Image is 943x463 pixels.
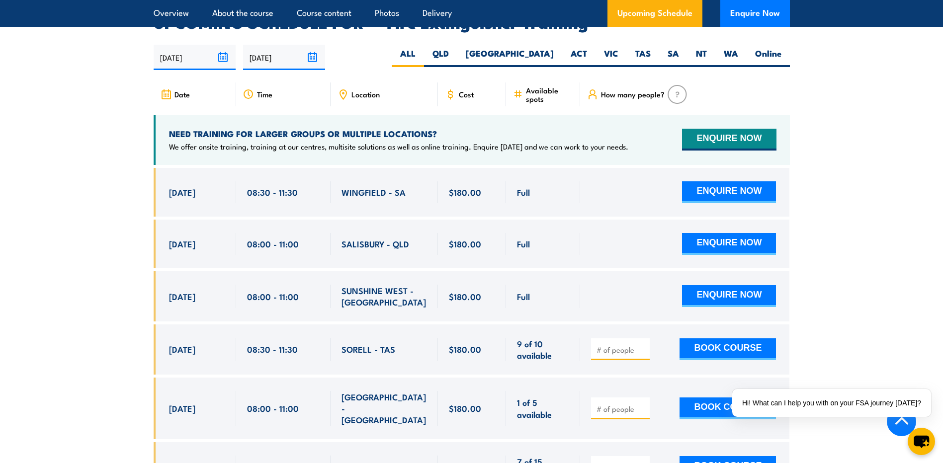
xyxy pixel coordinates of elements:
[449,343,481,355] span: $180.00
[154,15,790,29] h2: UPCOMING SCHEDULE FOR - "Fire Extinguisher Training"
[449,291,481,302] span: $180.00
[682,285,776,307] button: ENQUIRE NOW
[247,238,299,249] span: 08:00 - 11:00
[169,343,195,355] span: [DATE]
[680,338,776,360] button: BOOK COURSE
[687,48,715,67] label: NT
[351,90,380,98] span: Location
[169,186,195,198] span: [DATE]
[247,402,299,414] span: 08:00 - 11:00
[449,186,481,198] span: $180.00
[449,402,481,414] span: $180.00
[169,142,628,152] p: We offer onsite training, training at our centres, multisite solutions as well as online training...
[247,343,298,355] span: 08:30 - 11:30
[682,181,776,203] button: ENQUIRE NOW
[596,48,627,67] label: VIC
[174,90,190,98] span: Date
[342,391,427,426] span: [GEOGRAPHIC_DATA] - [GEOGRAPHIC_DATA]
[247,186,298,198] span: 08:30 - 11:30
[169,238,195,249] span: [DATE]
[732,389,931,417] div: Hi! What can I help you with on your FSA journey [DATE]?
[169,402,195,414] span: [DATE]
[680,397,776,419] button: BOOK COURSE
[169,291,195,302] span: [DATE]
[747,48,790,67] label: Online
[597,345,646,355] input: # of people
[908,428,935,455] button: chat-button
[627,48,659,67] label: TAS
[243,45,325,70] input: To date
[342,343,395,355] span: SORELL - TAS
[517,186,530,198] span: Full
[682,129,776,151] button: ENQUIRE NOW
[597,404,646,414] input: # of people
[154,45,236,70] input: From date
[601,90,665,98] span: How many people?
[342,285,427,308] span: SUNSHINE WEST - [GEOGRAPHIC_DATA]
[424,48,457,67] label: QLD
[247,291,299,302] span: 08:00 - 11:00
[257,90,272,98] span: Time
[682,233,776,255] button: ENQUIRE NOW
[659,48,687,67] label: SA
[449,238,481,249] span: $180.00
[517,238,530,249] span: Full
[517,291,530,302] span: Full
[457,48,562,67] label: [GEOGRAPHIC_DATA]
[562,48,596,67] label: ACT
[342,238,409,249] span: SALISBURY - QLD
[459,90,474,98] span: Cost
[517,338,569,361] span: 9 of 10 available
[715,48,747,67] label: WA
[517,396,569,420] span: 1 of 5 available
[342,186,406,198] span: WINGFIELD - SA
[392,48,424,67] label: ALL
[169,128,628,139] h4: NEED TRAINING FOR LARGER GROUPS OR MULTIPLE LOCATIONS?
[526,86,573,103] span: Available spots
